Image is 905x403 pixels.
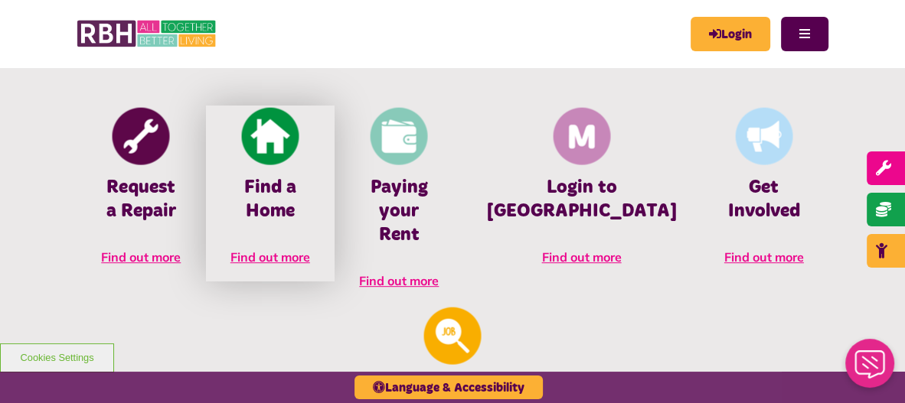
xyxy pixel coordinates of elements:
[371,107,428,164] img: Pay Rent
[100,176,183,223] h4: Request a Repair
[77,15,218,52] img: RBH
[464,106,700,281] a: Membership And Mutuality Login to [GEOGRAPHIC_DATA] Find out more
[836,334,905,403] iframe: Netcall Web Assistant for live chat
[424,307,482,365] img: Looking For A Job
[101,249,181,265] span: Find out more
[229,176,312,223] h4: Find a Home
[335,106,464,305] a: Pay Rent Paying your Rent Find out more
[735,107,792,164] img: Get Involved
[553,107,610,164] img: Membership And Mutuality
[113,107,170,164] img: Report Repair
[358,176,441,248] h4: Paying your Rent
[691,17,770,51] a: MyRBH
[723,176,806,223] h4: Get Involved
[354,375,543,399] button: Language & Accessibility
[77,106,206,281] a: Report Repair Request a Repair Find out more
[230,249,310,265] span: Find out more
[781,17,828,51] button: Navigation
[359,273,439,288] span: Find out more
[487,176,677,223] h4: Login to [GEOGRAPHIC_DATA]
[542,249,622,265] span: Find out more
[700,106,829,281] a: Get Involved Get Involved Find out more
[241,107,299,164] img: Find A Home
[724,249,804,265] span: Find out more
[206,106,335,281] a: Find A Home Find a Home Find out more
